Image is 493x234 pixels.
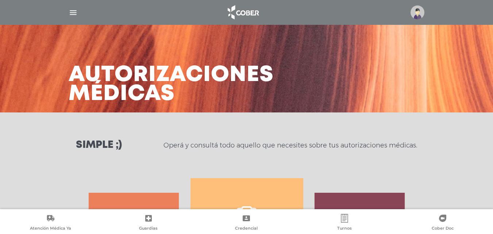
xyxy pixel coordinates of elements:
a: Cober Doc [393,214,492,233]
img: Cober_menu-lines-white.svg [69,8,78,17]
a: Guardias [100,214,198,233]
span: Guardias [139,226,158,232]
span: Cober Doc [432,226,454,232]
p: Operá y consultá todo aquello que necesites sobre tus autorizaciones médicas. [163,141,417,150]
span: Credencial [235,226,258,232]
a: Atención Médica Ya [1,214,100,233]
span: Atención Médica Ya [30,226,71,232]
a: Credencial [197,214,296,233]
h3: Autorizaciones médicas [69,66,274,104]
span: Turnos [337,226,352,232]
a: Turnos [296,214,394,233]
h3: Simple ;) [76,140,122,150]
img: logo_cober_home-white.png [224,4,262,21]
img: profile-placeholder.svg [411,5,424,19]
